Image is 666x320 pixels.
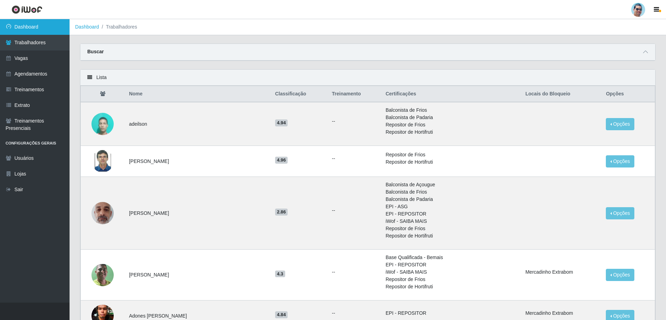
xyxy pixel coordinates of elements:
ul: -- [332,207,377,214]
button: Opções [606,269,634,281]
th: Locais do Bloqueio [521,86,602,102]
li: Repositor de Frios [386,121,517,128]
li: EPI - REPOSITOR [386,210,517,218]
th: Treinamento [328,86,381,102]
li: Balconista de Padaria [386,196,517,203]
th: Classificação [271,86,328,102]
div: Lista [80,70,655,86]
li: Repositor de Hortifruti [386,128,517,136]
li: Mercadinho Extrabom [525,310,598,317]
li: EPI - REPOSITOR [386,261,517,268]
th: Certificações [382,86,521,102]
td: [PERSON_NAME] [125,250,271,301]
th: Opções [602,86,655,102]
a: Dashboard [75,24,99,30]
li: Balconista de Padaria [386,114,517,121]
li: Repositor de Frios [386,151,517,158]
li: Trabalhadores [99,23,137,31]
ul: -- [332,268,377,276]
li: Repositor de Frios [386,276,517,283]
img: 1701972182792.jpeg [91,198,114,228]
button: Opções [606,118,634,130]
td: adeilson [125,102,271,146]
img: 1704320519168.jpeg [91,109,114,139]
img: 1685545063644.jpeg [91,147,114,175]
li: EPI - REPOSITOR [386,310,517,317]
img: 1722973845871.jpeg [91,250,114,299]
li: EPI - ASG [386,203,517,210]
li: Mercadinho Extrabom [525,268,598,276]
th: Nome [125,86,271,102]
ul: -- [332,155,377,162]
span: 4.3 [275,271,285,278]
img: CoreUI Logo [11,5,42,14]
span: 4.84 [275,311,288,318]
ul: -- [332,118,377,125]
strong: Buscar [87,49,104,54]
nav: breadcrumb [70,19,666,35]
button: Opções [606,207,634,219]
li: Balconista de Frios [386,188,517,196]
li: iWof - SAIBA MAIS [386,218,517,225]
span: 4.96 [275,157,288,164]
span: 4.94 [275,119,288,126]
li: Repositor de Frios [386,225,517,232]
td: [PERSON_NAME] [125,146,271,177]
li: Balconista de Frios [386,107,517,114]
li: Repositor de Hortifruti [386,158,517,166]
li: Repositor de Hortifruti [386,232,517,240]
span: 2.86 [275,209,288,216]
button: Opções [606,155,634,167]
li: Base Qualificada - Bemais [386,254,517,261]
li: iWof - SAIBA MAIS [386,268,517,276]
li: Balconista de Açougue [386,181,517,188]
ul: -- [332,310,377,317]
li: Repositor de Hortifruti [386,283,517,290]
td: [PERSON_NAME] [125,177,271,250]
